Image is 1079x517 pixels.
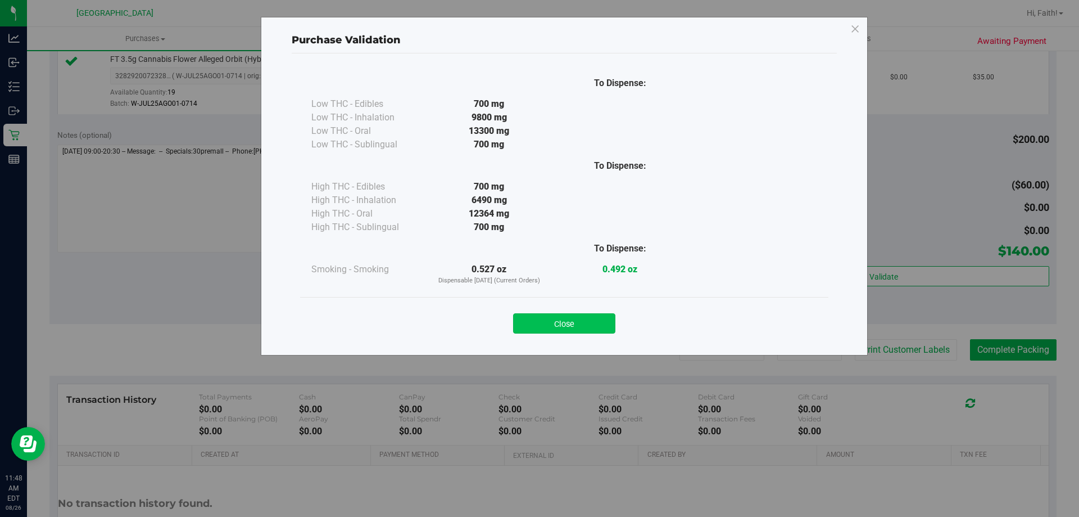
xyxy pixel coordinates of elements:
div: 6490 mg [424,194,555,207]
div: High THC - Sublingual [311,221,424,234]
div: To Dispense: [555,77,686,90]
strong: 0.492 oz [602,264,637,275]
div: Smoking - Smoking [311,263,424,276]
div: 12364 mg [424,207,555,221]
p: Dispensable [DATE] (Current Orders) [424,276,555,286]
div: High THC - Inhalation [311,194,424,207]
div: High THC - Oral [311,207,424,221]
div: Low THC - Edibles [311,97,424,111]
div: To Dispense: [555,242,686,255]
div: Low THC - Oral [311,124,424,138]
div: 0.527 oz [424,263,555,286]
div: 700 mg [424,97,555,111]
div: 700 mg [424,180,555,194]
span: Purchase Validation [292,34,401,46]
div: To Dispense: [555,159,686,173]
div: High THC - Edibles [311,180,424,194]
button: Close [513,313,615,334]
div: Low THC - Inhalation [311,111,424,124]
div: 700 mg [424,221,555,234]
div: 13300 mg [424,124,555,138]
div: Low THC - Sublingual [311,138,424,151]
iframe: Resource center [11,427,45,461]
div: 700 mg [424,138,555,151]
div: 9800 mg [424,111,555,124]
